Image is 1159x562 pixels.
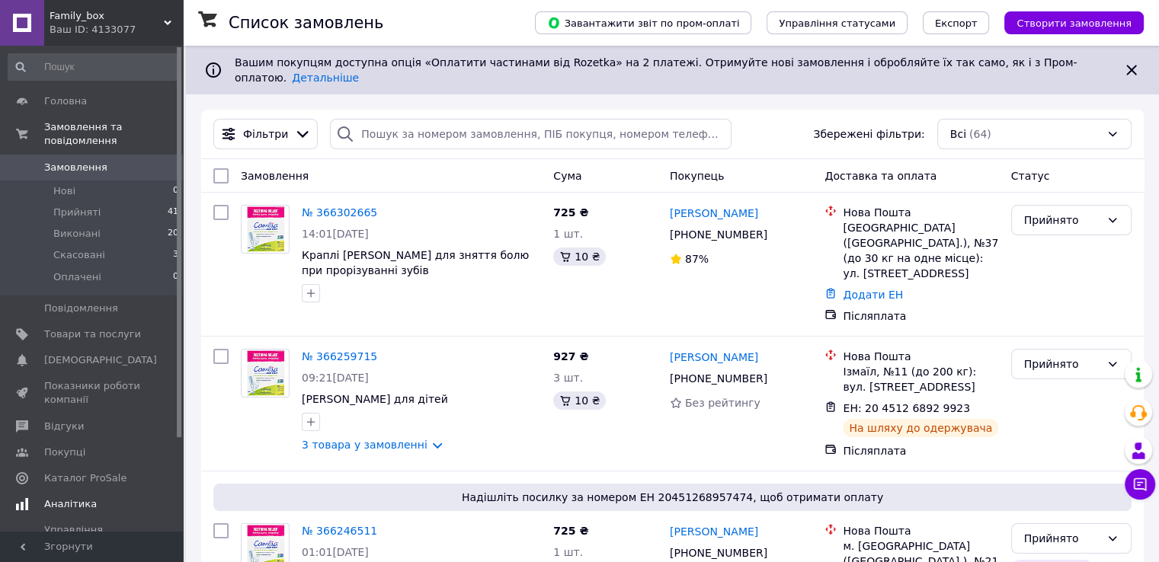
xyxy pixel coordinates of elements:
[843,289,903,301] a: Додати ЕН
[950,126,966,142] span: Всі
[53,184,75,198] span: Нові
[779,18,895,29] span: Управління статусами
[843,402,970,414] span: ЕН: 20 4512 6892 9923
[670,524,758,539] a: [PERSON_NAME]
[168,206,178,219] span: 41
[44,327,141,341] span: Товари та послуги
[243,206,288,253] img: Фото товару
[767,11,908,34] button: Управління статусами
[229,14,383,32] h1: Список замовлень
[44,523,141,551] span: Управління сайтом
[241,349,290,398] a: Фото товару
[843,308,998,324] div: Післяплата
[44,94,87,108] span: Головна
[553,228,583,240] span: 1 шт.
[670,206,758,221] a: [PERSON_NAME]
[53,227,101,241] span: Виконані
[302,206,377,219] a: № 366302665
[219,490,1125,505] span: Надішліть посилку за номером ЕН 20451268957474, щоб отримати оплату
[670,350,758,365] a: [PERSON_NAME]
[241,205,290,254] a: Фото товару
[843,220,998,281] div: [GEOGRAPHIC_DATA] ([GEOGRAPHIC_DATA].), №37 (до 30 кг на одне місце): ул. [STREET_ADDRESS]
[1024,212,1100,228] div: Прийнято
[843,419,998,437] div: На шляху до одержувача
[302,249,529,276] a: Краплі [PERSON_NAME] для зняття болю при прорізуванні зубів
[553,206,588,219] span: 725 ₴
[302,439,427,451] a: 3 товара у замовленні
[843,443,998,458] div: Післяплата
[50,23,183,37] div: Ваш ID: 4133077
[302,350,377,362] a: № 366259715
[53,206,101,219] span: Прийняті
[302,372,369,384] span: 09:21[DATE]
[553,391,606,410] div: 10 ₴
[553,372,583,384] span: 3 шт.
[1125,469,1155,500] button: Чат з покупцем
[241,170,309,182] span: Замовлення
[843,349,998,364] div: Нова Пошта
[1017,18,1132,29] span: Створити замовлення
[173,270,178,284] span: 0
[168,227,178,241] span: 20
[535,11,751,34] button: Завантажити звіт по пром-оплаті
[1024,530,1100,547] div: Прийнято
[685,397,760,409] span: Без рейтингу
[553,350,588,362] span: 927 ₴
[989,16,1144,28] a: Створити замовлення
[235,56,1077,84] span: Вашим покупцям доступна опція «Оплатити частинами від Rozetka» на 2 платежі. Отримуйте нові замов...
[553,247,606,266] div: 10 ₴
[44,445,85,459] span: Покупці
[44,353,157,367] span: [DEMOGRAPHIC_DATA]
[292,72,359,84] a: Детальніше
[302,393,448,405] a: [PERSON_NAME] для дітей
[553,170,581,182] span: Cума
[1024,356,1100,372] div: Прийнято
[1004,11,1144,34] button: Створити замовлення
[44,497,97,511] span: Аналітика
[1011,170,1050,182] span: Статус
[8,53,180,81] input: Пошук
[44,379,141,407] span: Показники роботи компанії
[44,161,107,174] span: Замовлення
[843,364,998,394] div: Ізмаїл, №11 (до 200 кг): вул. [STREET_ADDRESS]
[935,18,978,29] span: Експорт
[173,184,178,198] span: 0
[685,253,709,265] span: 87%
[923,11,990,34] button: Експорт
[330,119,732,149] input: Пошук за номером замовлення, ПІБ покупця, номером телефону, Email, номером накладної
[302,525,377,537] a: № 366246511
[670,170,724,182] span: Покупець
[243,350,288,397] img: Фото товару
[302,228,369,240] span: 14:01[DATE]
[53,248,105,262] span: Скасовані
[44,120,183,148] span: Замовлення та повідомлення
[667,224,770,245] div: [PHONE_NUMBER]
[44,471,126,485] span: Каталог ProSale
[44,302,118,315] span: Повідомлення
[44,420,84,433] span: Відгуки
[53,270,101,284] span: Оплачені
[843,523,998,538] div: Нова Пошта
[969,128,991,140] span: (64)
[843,205,998,220] div: Нова Пошта
[173,248,178,262] span: 3
[50,9,164,23] span: Family_box
[824,170,936,182] span: Доставка та оплата
[553,525,588,537] span: 725 ₴
[667,368,770,389] div: [PHONE_NUMBER]
[302,546,369,558] span: 01:01[DATE]
[243,126,288,142] span: Фільтри
[547,16,739,30] span: Завантажити звіт по пром-оплаті
[553,546,583,558] span: 1 шт.
[813,126,924,142] span: Збережені фільтри:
